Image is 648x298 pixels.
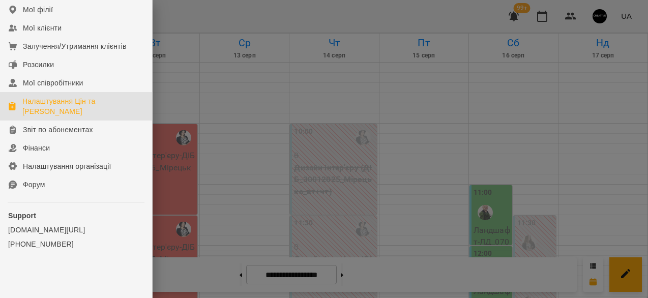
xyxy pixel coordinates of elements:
a: [DOMAIN_NAME][URL] [8,225,144,235]
div: Фінанси [23,143,50,153]
p: Support [8,211,144,221]
div: Мої філії [23,5,53,15]
div: Форум [23,180,45,190]
a: [PHONE_NUMBER] [8,239,144,249]
div: Мої співробітники [23,78,83,88]
div: Налаштування організації [23,161,111,171]
div: Розсилки [23,59,54,70]
div: Залучення/Утримання клієнтів [23,41,127,51]
div: Налаштування Цін та [PERSON_NAME] [22,96,144,116]
div: Звіт по абонементах [23,125,93,135]
div: Мої клієнти [23,23,62,33]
